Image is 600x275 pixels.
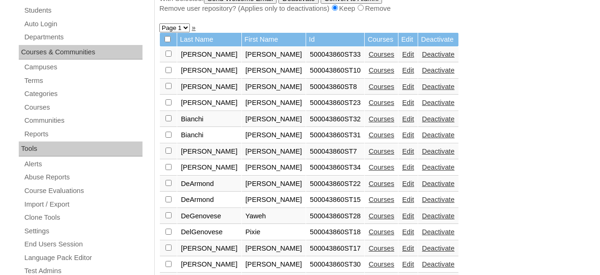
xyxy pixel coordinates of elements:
[368,148,394,155] a: Courses
[242,33,306,46] td: First Name
[306,144,364,160] td: 500043860ST7
[306,95,364,111] td: 500043860ST23
[23,185,142,197] a: Course Evaluations
[368,131,394,139] a: Courses
[177,192,241,208] td: DeArmond
[306,241,364,257] td: 500043860ST17
[242,208,306,224] td: Yaweh
[368,196,394,203] a: Courses
[368,99,394,106] a: Courses
[242,144,306,160] td: [PERSON_NAME]
[177,127,241,143] td: Bianchi
[368,51,394,58] a: Courses
[23,199,142,210] a: Import / Export
[306,208,364,224] td: 500043860ST28
[422,180,454,187] a: Deactivate
[177,144,241,160] td: [PERSON_NAME]
[23,18,142,30] a: Auto Login
[402,196,414,203] a: Edit
[242,160,306,176] td: [PERSON_NAME]
[368,180,394,187] a: Courses
[306,63,364,79] td: 500043860ST10
[402,212,414,220] a: Edit
[306,192,364,208] td: 500043860ST15
[422,212,454,220] a: Deactivate
[422,115,454,123] a: Deactivate
[422,83,454,90] a: Deactivate
[306,257,364,273] td: 500043860ST30
[398,33,418,46] td: Edit
[368,260,394,268] a: Courses
[177,95,241,111] td: [PERSON_NAME]
[242,47,306,63] td: [PERSON_NAME]
[242,79,306,95] td: [PERSON_NAME]
[368,83,394,90] a: Courses
[23,158,142,170] a: Alerts
[242,257,306,273] td: [PERSON_NAME]
[365,33,398,46] td: Courses
[192,24,195,31] a: »
[159,4,591,14] div: Remove user repository? (Applies only to deactivations) Keep Remove
[422,164,454,171] a: Deactivate
[242,224,306,240] td: Pixie
[306,47,364,63] td: 500043860ST33
[23,128,142,140] a: Reports
[19,141,142,156] div: Tools
[306,33,364,46] td: Id
[23,5,142,16] a: Students
[242,127,306,143] td: [PERSON_NAME]
[306,224,364,240] td: 500043860ST18
[402,148,414,155] a: Edit
[402,164,414,171] a: Edit
[177,63,241,79] td: [PERSON_NAME]
[368,212,394,220] a: Courses
[368,228,394,236] a: Courses
[177,111,241,127] td: Bianchi
[242,63,306,79] td: [PERSON_NAME]
[368,67,394,74] a: Courses
[306,160,364,176] td: 500043860ST34
[402,115,414,123] a: Edit
[402,260,414,268] a: Edit
[23,102,142,113] a: Courses
[422,99,454,106] a: Deactivate
[402,245,414,252] a: Edit
[23,75,142,87] a: Terms
[306,79,364,95] td: 500043860ST8
[23,225,142,237] a: Settings
[402,99,414,106] a: Edit
[368,115,394,123] a: Courses
[177,257,241,273] td: [PERSON_NAME]
[177,241,241,257] td: [PERSON_NAME]
[306,127,364,143] td: 500043860ST31
[368,245,394,252] a: Courses
[23,115,142,126] a: Communities
[402,51,414,58] a: Edit
[402,67,414,74] a: Edit
[422,131,454,139] a: Deactivate
[418,33,458,46] td: Deactivate
[242,241,306,257] td: [PERSON_NAME]
[177,224,241,240] td: DelGenovese
[23,171,142,183] a: Abuse Reports
[23,252,142,264] a: Language Pack Editor
[242,111,306,127] td: [PERSON_NAME]
[422,148,454,155] a: Deactivate
[23,212,142,223] a: Clone Tools
[402,228,414,236] a: Edit
[19,45,142,60] div: Courses & Communities
[422,245,454,252] a: Deactivate
[422,51,454,58] a: Deactivate
[177,33,241,46] td: Last Name
[177,47,241,63] td: [PERSON_NAME]
[23,238,142,250] a: End Users Session
[306,176,364,192] td: 500043860ST22
[177,160,241,176] td: [PERSON_NAME]
[23,88,142,100] a: Categories
[242,95,306,111] td: [PERSON_NAME]
[177,79,241,95] td: [PERSON_NAME]
[242,176,306,192] td: [PERSON_NAME]
[177,208,241,224] td: DeGenovese
[177,176,241,192] td: DeArmond
[23,31,142,43] a: Departments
